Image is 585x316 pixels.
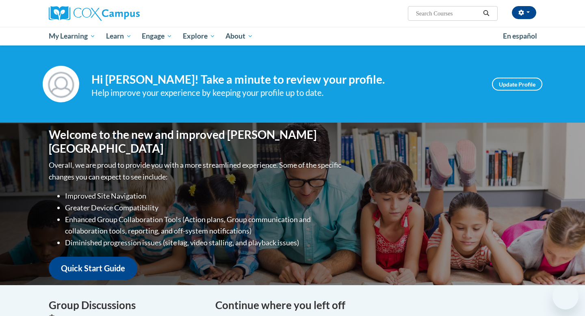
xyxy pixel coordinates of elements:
[91,86,480,100] div: Help improve your experience by keeping your profile up to date.
[552,284,578,310] iframe: Button to launch messaging window
[91,73,480,87] h4: Hi [PERSON_NAME]! Take a minute to review your profile.
[65,202,343,214] li: Greater Device Compatibility
[65,190,343,202] li: Improved Site Navigation
[492,78,542,91] a: Update Profile
[43,66,79,102] img: Profile Image
[37,27,548,45] div: Main menu
[49,297,203,313] h4: Group Discussions
[49,159,343,183] p: Overall, we are proud to provide you with a more streamlined experience. Some of the specific cha...
[49,31,95,41] span: My Learning
[498,28,542,45] a: En español
[49,128,343,155] h1: Welcome to the new and improved [PERSON_NAME][GEOGRAPHIC_DATA]
[503,32,537,40] span: En español
[65,214,343,237] li: Enhanced Group Collaboration Tools (Action plans, Group communication and collaboration tools, re...
[415,9,480,18] input: Search Courses
[221,27,259,45] a: About
[136,27,178,45] a: Engage
[142,31,172,41] span: Engage
[101,27,137,45] a: Learn
[225,31,253,41] span: About
[178,27,221,45] a: Explore
[49,6,203,21] a: Cox Campus
[65,237,343,249] li: Diminished progression issues (site lag, video stalling, and playback issues)
[215,297,536,313] h4: Continue where you left off
[43,27,101,45] a: My Learning
[183,31,215,41] span: Explore
[512,6,536,19] button: Account Settings
[480,9,492,18] button: Search
[49,257,137,280] a: Quick Start Guide
[49,6,140,21] img: Cox Campus
[106,31,132,41] span: Learn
